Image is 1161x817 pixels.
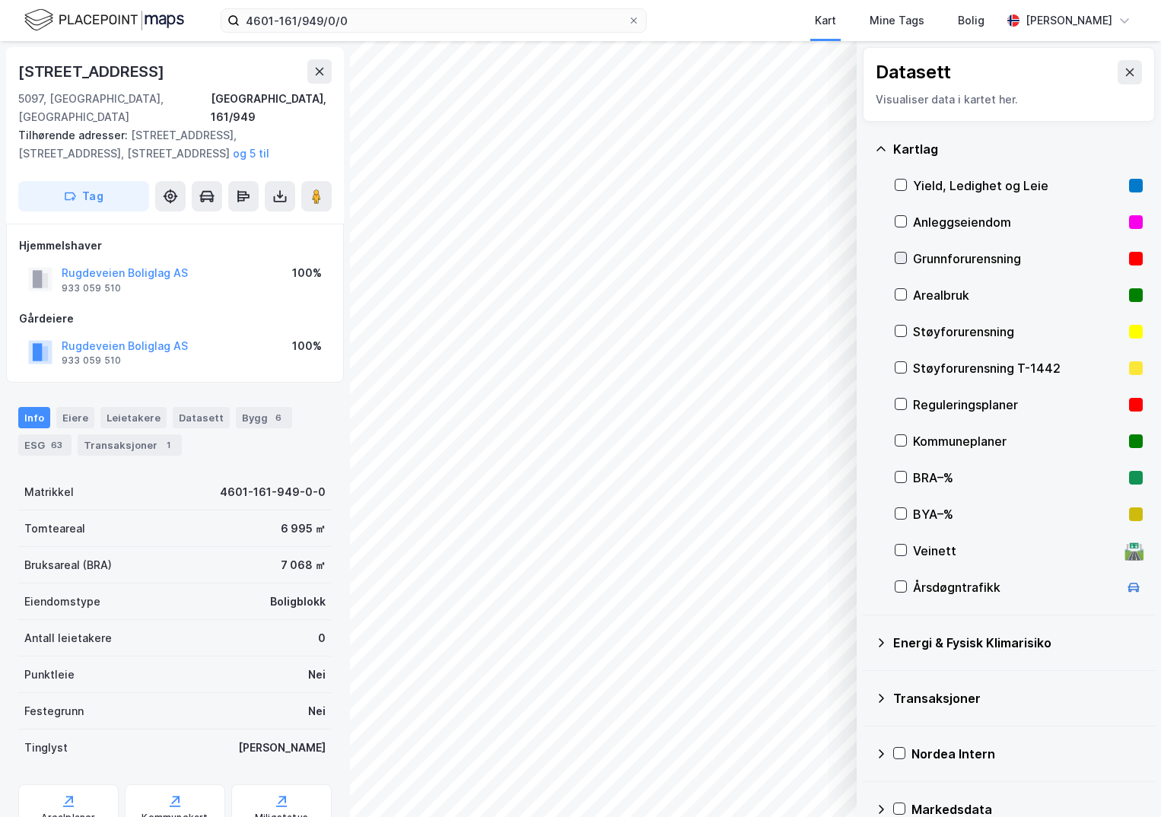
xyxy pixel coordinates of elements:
div: Transaksjoner [78,434,182,456]
div: Mine Tags [870,11,924,30]
div: 933 059 510 [62,282,121,294]
div: Nordea Intern [911,745,1143,763]
div: Kartlag [893,140,1143,158]
div: Grunnforurensning [913,250,1123,268]
div: 4601-161-949-0-0 [220,483,326,501]
div: Datasett [173,407,230,428]
div: Eiendomstype [24,593,100,611]
div: Bruksareal (BRA) [24,556,112,574]
div: 1 [161,437,176,453]
div: Arealbruk [913,286,1123,304]
div: Støyforurensning T-1442 [913,359,1123,377]
div: Datasett [876,60,951,84]
div: BRA–% [913,469,1123,487]
div: Eiere [56,407,94,428]
div: Reguleringsplaner [913,396,1123,414]
div: 63 [48,437,65,453]
div: Yield, Ledighet og Leie [913,176,1123,195]
div: Visualiser data i kartet her. [876,91,1142,109]
div: Leietakere [100,407,167,428]
div: 7 068 ㎡ [281,556,326,574]
div: Støyforurensning [913,323,1123,341]
div: 100% [292,337,322,355]
div: Kommuneplaner [913,432,1123,450]
div: Nei [308,666,326,684]
div: Matrikkel [24,483,74,501]
input: Søk på adresse, matrikkel, gårdeiere, leietakere eller personer [240,9,628,32]
div: Nei [308,702,326,720]
div: [GEOGRAPHIC_DATA], 161/949 [211,90,332,126]
div: [PERSON_NAME] [238,739,326,757]
div: BYA–% [913,505,1123,523]
div: Boligblokk [270,593,326,611]
div: Anleggseiendom [913,213,1123,231]
div: Årsdøgntrafikk [913,578,1118,596]
img: logo.f888ab2527a4732fd821a326f86c7f29.svg [24,7,184,33]
div: Punktleie [24,666,75,684]
div: Info [18,407,50,428]
div: [PERSON_NAME] [1026,11,1112,30]
div: Gårdeiere [19,310,331,328]
div: Bygg [236,407,292,428]
div: Energi & Fysisk Klimarisiko [893,634,1143,652]
div: Tinglyst [24,739,68,757]
div: Festegrunn [24,702,84,720]
div: 933 059 510 [62,354,121,367]
div: 0 [318,629,326,647]
div: Tomteareal [24,520,85,538]
div: [STREET_ADDRESS] [18,59,167,84]
div: 100% [292,264,322,282]
div: 5097, [GEOGRAPHIC_DATA], [GEOGRAPHIC_DATA] [18,90,211,126]
div: Veinett [913,542,1118,560]
div: 🛣️ [1124,541,1144,561]
div: Hjemmelshaver [19,237,331,255]
div: 6 [271,410,286,425]
div: 6 995 ㎡ [281,520,326,538]
div: Bolig [958,11,984,30]
button: Tag [18,181,149,211]
div: Kart [815,11,836,30]
iframe: Chat Widget [1085,744,1161,817]
div: Antall leietakere [24,629,112,647]
div: [STREET_ADDRESS], [STREET_ADDRESS], [STREET_ADDRESS] [18,126,320,163]
div: Transaksjoner [893,689,1143,707]
span: Tilhørende adresser: [18,129,131,141]
div: ESG [18,434,72,456]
